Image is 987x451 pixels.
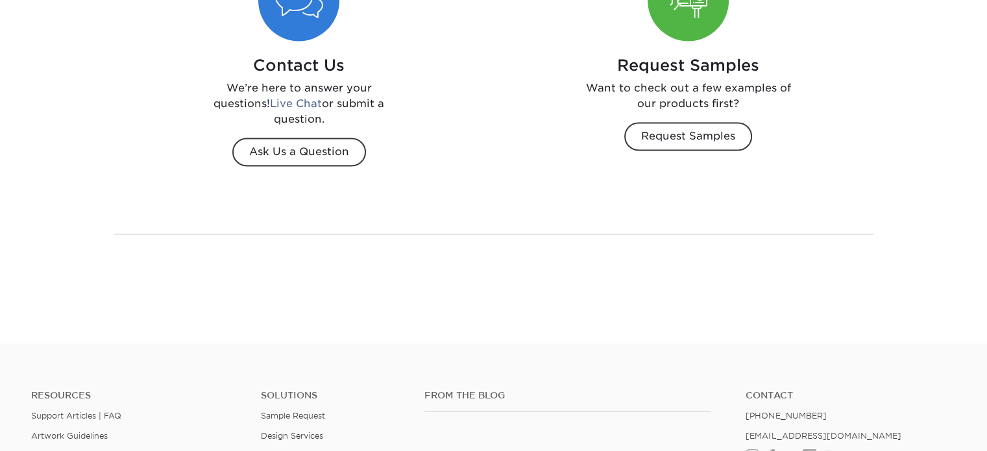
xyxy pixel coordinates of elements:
p: We’re here to answer your questions! or submit a question. [195,80,403,127]
a: [EMAIL_ADDRESS][DOMAIN_NAME] [746,431,901,441]
iframe: Google Customer Reviews [3,411,110,446]
a: [PHONE_NUMBER] [746,411,826,421]
a: Live Chat [270,97,322,110]
h4: Contact Us [195,56,403,75]
a: Contact [746,390,956,401]
span: Ask Us a Question [232,138,366,166]
h4: Resources [31,390,241,401]
a: Sample Request [261,411,325,421]
h4: Solutions [261,390,406,401]
span: Request Samples [624,122,752,151]
h4: Request Samples [585,56,792,75]
h4: From the Blog [424,390,711,401]
p: Want to check out a few examples of our products first? [585,80,792,112]
a: Design Services [261,431,323,441]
